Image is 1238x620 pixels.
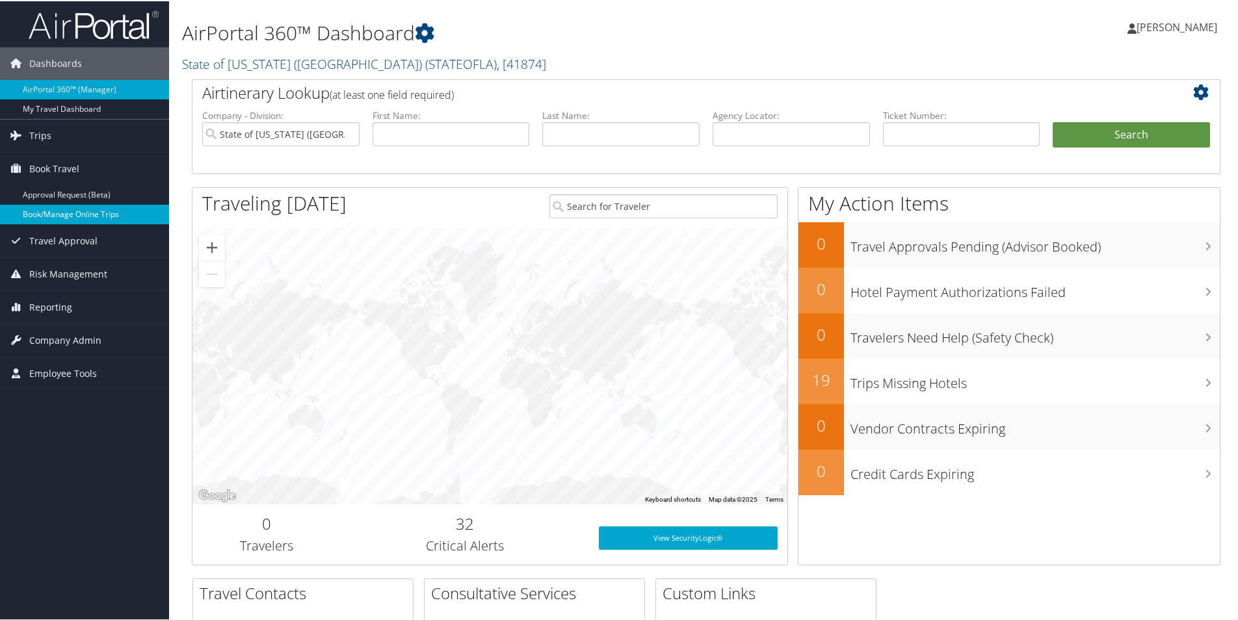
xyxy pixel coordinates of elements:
h2: 0 [798,231,844,253]
a: Terms (opens in new tab) [765,495,784,502]
span: Employee Tools [29,356,97,389]
h2: Consultative Services [431,581,644,603]
h3: Travel Approvals Pending (Advisor Booked) [850,230,1220,255]
h2: 0 [798,459,844,481]
a: [PERSON_NAME] [1127,6,1230,45]
h2: 0 [798,322,844,344]
button: Search [1053,121,1210,147]
span: Trips [29,118,51,151]
span: Book Travel [29,151,79,184]
a: 0Vendor Contracts Expiring [798,403,1220,448]
label: Company - Division: [202,108,360,121]
button: Zoom in [199,233,225,259]
button: Zoom out [199,260,225,286]
span: , [ 41874 ] [497,54,546,71]
img: airportal-logo.png [29,8,159,39]
h3: Travelers Need Help (Safety Check) [850,321,1220,346]
button: Keyboard shortcuts [645,494,701,503]
h2: Travel Contacts [200,581,413,603]
a: Open this area in Google Maps (opens a new window) [196,486,239,503]
span: Dashboards [29,46,82,79]
h3: Credit Cards Expiring [850,458,1220,482]
span: Travel Approval [29,224,98,256]
a: 0Travel Approvals Pending (Advisor Booked) [798,221,1220,266]
a: View SecurityLogic® [599,525,778,549]
h2: 32 [351,511,579,534]
span: [PERSON_NAME] [1137,19,1217,33]
h1: AirPortal 360™ Dashboard [182,18,881,45]
label: Agency Locator: [713,108,870,121]
a: 19Trips Missing Hotels [798,357,1220,403]
a: 0Travelers Need Help (Safety Check) [798,312,1220,357]
label: First Name: [373,108,530,121]
a: State of [US_STATE] ([GEOGRAPHIC_DATA]) [182,54,546,71]
h2: Custom Links [663,581,876,603]
span: Reporting [29,290,72,322]
label: Ticket Number: [883,108,1040,121]
span: (at least one field required) [330,86,454,101]
h2: 0 [798,277,844,299]
a: 0Credit Cards Expiring [798,448,1220,494]
h3: Travelers [202,536,332,554]
span: Map data ©2025 [709,495,757,502]
h3: Trips Missing Hotels [850,367,1220,391]
a: 0Hotel Payment Authorizations Failed [798,266,1220,312]
h3: Critical Alerts [351,536,579,554]
span: Risk Management [29,257,107,289]
input: Search for Traveler [549,193,778,217]
h1: Traveling [DATE] [202,188,347,216]
h3: Vendor Contracts Expiring [850,412,1220,437]
h2: Airtinerary Lookup [202,81,1124,103]
h2: 0 [202,511,332,534]
img: Google [196,486,239,503]
h3: Hotel Payment Authorizations Failed [850,276,1220,300]
h2: 19 [798,368,844,390]
label: Last Name: [542,108,700,121]
h1: My Action Items [798,188,1220,216]
h2: 0 [798,413,844,435]
span: Company Admin [29,323,101,355]
span: ( STATEOFLA ) [425,54,497,71]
